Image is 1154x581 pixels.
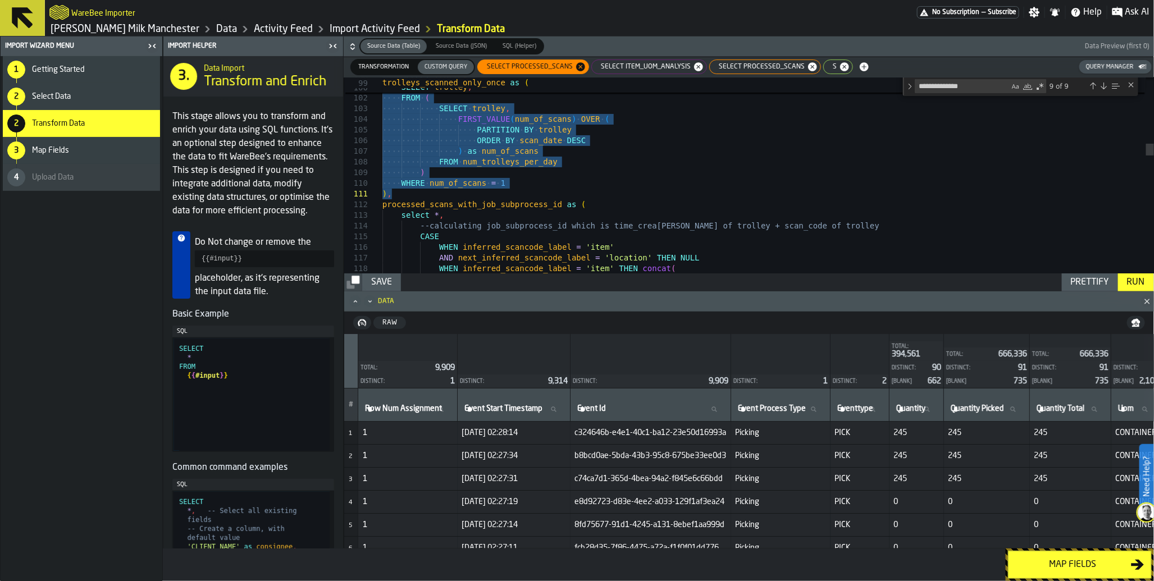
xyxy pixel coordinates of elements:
[179,345,203,353] span: SELECT
[917,6,1019,19] a: link-to-/wh/i/b09612b5-e9f1-4a3a-b0a4-784729d61419/pricing/
[460,378,544,385] div: Distinct:
[344,199,368,210] div: 112
[3,110,160,137] li: menu Transform Data
[567,136,586,145] span: DESC
[354,62,413,72] span: Transformation
[172,461,334,474] h5: Common command examples
[402,179,425,187] span: WHERE
[172,110,334,218] p: This stage allows you to transform and enrich your data using SQL functions. It's an optional ste...
[3,137,160,164] li: menu Map Fields
[344,157,368,167] div: 108
[3,42,144,50] div: Import Wizard Menu
[363,402,453,417] input: label
[216,23,237,35] a: link-to-/wh/i/b09612b5-e9f1-4a3a-b0a4-784729d61419/data
[575,451,727,460] span: b8bcd0ae-5bda-43b3-95c8-675be33ee0d3
[349,296,362,307] button: Maximize
[807,61,818,72] span: Remove tag
[709,377,728,385] span: 9,909
[586,243,615,251] span: 'item'
[378,298,1132,305] div: Data
[349,477,352,483] span: 3
[439,104,468,113] span: SELECT
[932,364,941,372] span: 90
[1127,80,1136,89] div: Close (Escape)
[1110,80,1122,92] div: Find in Selection (Alt+L)
[1018,364,1027,372] span: 91
[733,378,819,385] div: Distinct:
[344,253,368,263] div: 117
[833,378,878,385] div: Distinct:
[1030,374,1111,388] div: StatList-item-[Blank]
[946,365,1014,371] div: Distinct:
[204,62,334,73] h2: Sub Title
[361,378,446,385] div: Distinct:
[1082,63,1138,71] div: Query Manager
[903,77,1138,96] div: Find / Replace
[458,147,463,155] span: )
[7,141,25,159] div: 3
[363,451,453,460] span: 1
[363,497,453,506] span: 1
[220,372,223,379] span: }
[835,402,884,417] input: label
[988,8,1016,16] span: Subscribe
[344,242,368,253] div: 116
[892,350,920,358] span: 394,561
[344,263,368,274] div: 118
[837,404,873,413] span: label
[948,428,1025,437] span: 245
[951,404,1004,413] span: label
[736,474,826,483] span: Picking
[420,221,656,230] span: --calculating job_subprocess_id which is time_crea
[892,344,937,350] div: Total:
[179,363,195,370] span: FROM
[468,147,477,155] span: as
[894,402,939,417] input: label
[163,36,343,56] header: Import Helper
[32,65,85,74] span: Getting Started
[915,80,1009,93] textarea: Find
[363,428,453,437] span: 1
[177,481,330,488] div: SQL
[177,328,330,335] div: SQL
[671,264,676,273] span: (
[420,232,439,241] span: CASE
[1032,365,1095,371] div: Distinct:
[1045,7,1065,18] label: button-toggle-Notifications
[882,377,887,385] span: 2
[204,73,326,91] span: Transform and Enrich
[548,377,568,385] span: 9,314
[7,115,25,132] div: 2
[365,404,442,413] span: label
[998,350,1027,358] span: 666,336
[344,114,368,125] div: 104
[1114,378,1135,385] div: [Blank]
[417,59,475,75] label: button-switch-multi-Custom Query
[195,250,334,267] pre: {{#input}}
[505,104,510,113] span: ,
[435,83,468,92] span: trolley
[605,115,609,123] span: (
[894,451,939,460] span: 245
[344,189,368,199] div: 111
[1030,361,1111,374] div: StatList-item-Distinct:
[367,276,396,289] div: Save
[510,115,515,123] span: (
[363,42,425,51] span: Source Data (Table)
[362,273,401,291] button: button-Save
[344,135,368,146] div: 106
[498,42,541,51] span: SQL (Helper)
[224,372,228,379] span: }
[462,428,566,437] span: [DATE] 02:28:14
[463,264,572,273] span: inferred_scancode_label
[1024,7,1044,18] label: button-toggle-Settings
[463,243,572,251] span: inferred_scancode_label
[581,115,600,123] span: OVER
[462,402,565,417] input: label
[172,308,334,321] h5: Basic Example
[894,428,939,437] span: 245
[344,178,368,189] div: 110
[352,60,416,74] div: thumb
[144,39,160,53] label: button-toggle-Close me
[350,59,417,75] label: button-switch-multi-Transformation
